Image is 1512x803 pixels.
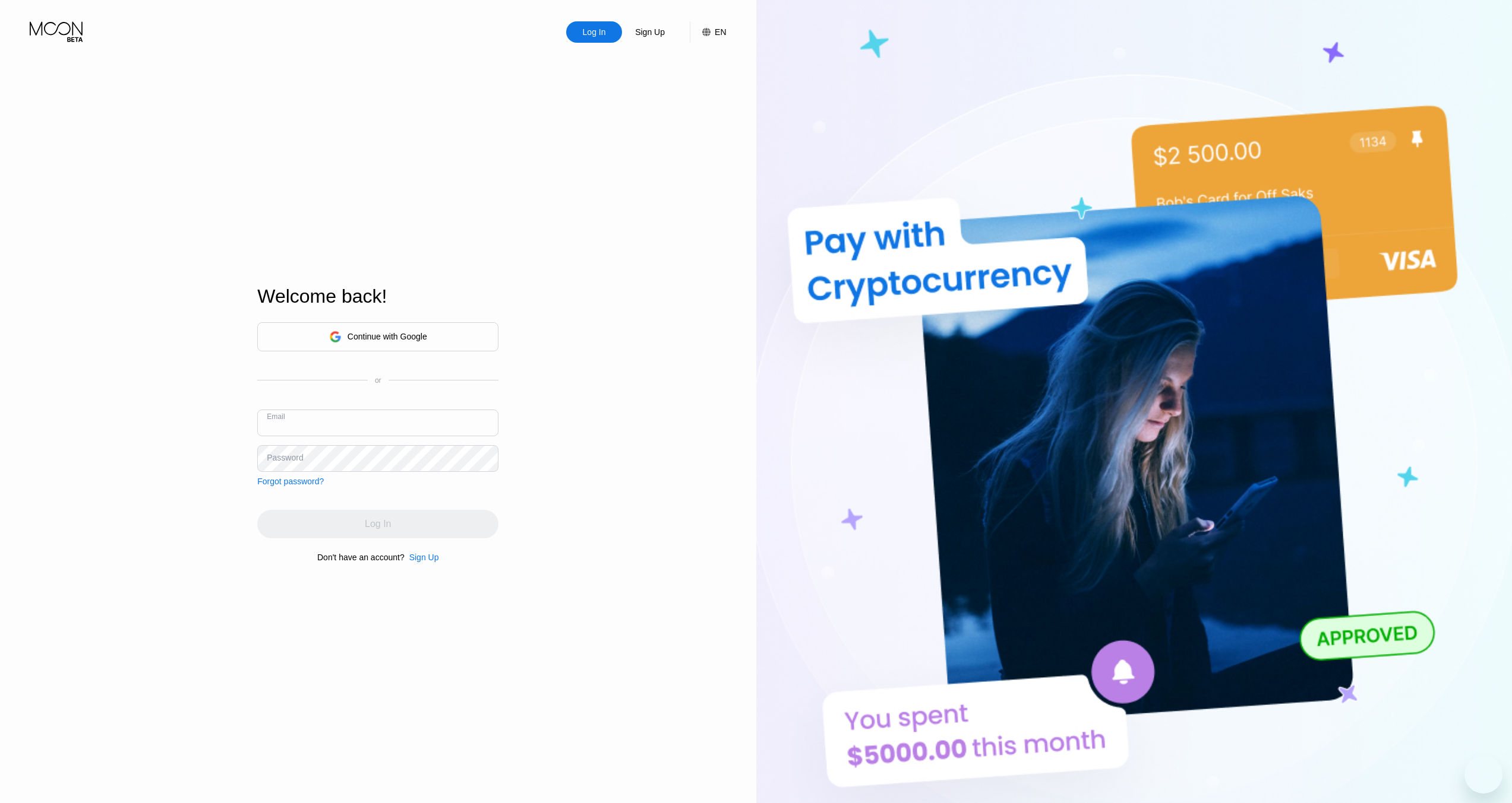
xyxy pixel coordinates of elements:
iframe: Button to launch messaging window [1464,756,1502,794]
div: Forgot password? [257,477,324,486]
div: or [375,376,381,385]
div: Sign Up [409,553,439,562]
div: EN [690,21,726,43]
div: Password [267,453,303,462]
div: Continue with Google [257,322,498,351]
div: Welcome back! [257,285,498,307]
div: Log In [566,21,622,43]
div: Email [267,412,285,421]
div: Sign Up [405,553,439,562]
div: Log In [582,26,607,38]
div: Don't have an account? [317,553,405,562]
div: Continue with Google [348,332,427,341]
div: Sign Up [622,21,678,43]
div: EN [715,27,726,37]
div: Sign Up [634,26,666,38]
